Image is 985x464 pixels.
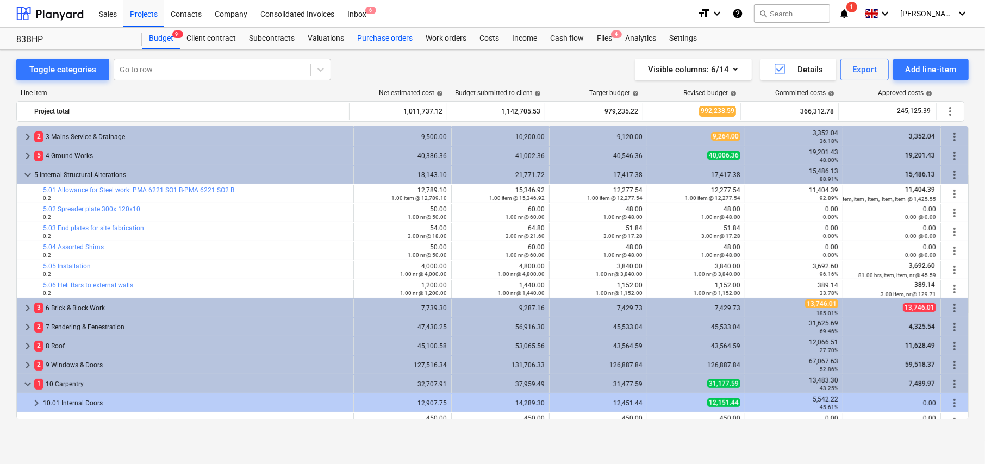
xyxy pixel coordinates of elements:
[358,281,447,297] div: 1,200.00
[820,404,838,410] small: 45.61%
[820,176,838,182] small: 88.91%
[905,62,957,77] div: Add line-item
[847,224,936,240] div: 0.00
[358,323,447,331] div: 47,430.25
[852,62,877,77] div: Export
[893,59,969,80] button: Add line-item
[34,131,43,142] span: 2
[697,7,710,20] i: format_size
[34,379,43,389] span: 1
[754,4,830,23] button: Search
[587,195,643,201] small: 1.00 item @ 12,277.54
[29,62,96,77] div: Toggle categories
[948,283,961,296] span: More actions
[180,28,242,49] a: Client contract
[34,318,349,336] div: 7 Rendering & Fenestration
[820,290,838,296] small: 33.78%
[611,30,622,38] span: 4
[379,89,443,97] div: Net estimated cost
[820,195,838,201] small: 92.89%
[419,28,473,49] div: Work orders
[823,233,838,239] small: 0.00%
[858,272,936,278] small: 81.00 hrs, item, Item, nr @ 45.59
[142,28,180,49] a: Budget9+
[823,214,838,220] small: 0.00%
[896,106,932,116] span: 245,125.39
[630,90,639,97] span: help
[948,244,961,258] span: More actions
[750,262,838,278] div: 3,692.60
[408,214,447,220] small: 1.00 nr @ 50.00
[619,28,663,49] a: Analytics
[707,379,740,388] span: 31,177.59
[16,89,350,97] div: Line-item
[43,224,144,232] a: 5.03 End plates for site fabrication
[473,28,506,49] div: Costs
[506,252,545,258] small: 1.00 nr @ 60.00
[685,195,740,201] small: 1.00 item @ 12,277.54
[750,377,838,392] div: 13,483.30
[358,304,447,312] div: 7,739.30
[750,415,838,430] div: 0.00
[456,415,545,430] div: 450.00
[603,252,643,258] small: 1.00 nr @ 48.00
[924,90,932,97] span: help
[34,375,349,393] div: 10 Carpentry
[21,302,34,315] span: keyboard_arrow_right
[948,187,961,200] span: More actions
[456,133,545,141] div: 10,200.00
[554,224,643,240] div: 51.84
[750,338,838,354] div: 12,066.51
[847,399,936,407] div: 0.00
[34,147,349,165] div: 4 Ground Works
[603,214,643,220] small: 1.00 nr @ 48.00
[43,243,104,251] a: 5.04 Assorted Shims
[820,328,838,334] small: 69.46%
[711,132,740,141] span: 9,264.00
[750,186,838,202] div: 11,404.39
[707,151,740,160] span: 40,006.36
[456,224,545,240] div: 64.80
[956,7,969,20] i: keyboard_arrow_down
[816,310,838,316] small: 185.01%
[554,243,643,259] div: 48.00
[750,167,838,183] div: 15,486.13
[365,7,376,14] span: 6
[456,342,545,350] div: 53,065.56
[43,271,51,277] small: 0.2
[16,34,129,46] div: 83BHP
[506,28,544,49] a: Income
[931,412,985,464] div: Chat Widget
[846,2,857,12] span: 1
[759,9,768,18] span: search
[652,415,740,430] div: 450.00
[242,28,301,49] a: Subcontracts
[351,28,419,49] a: Purchase orders
[43,262,91,270] a: 5.05 Installation
[456,399,545,407] div: 14,289.30
[21,378,34,391] span: keyboard_arrow_down
[707,398,740,407] span: 12,151.44
[750,396,838,411] div: 5,542.22
[750,205,838,221] div: 0.00
[596,271,643,277] small: 1.00 nr @ 3,840.00
[652,281,740,297] div: 1,152.00
[554,342,643,350] div: 43,564.59
[452,103,540,120] div: 1,142,705.53
[434,90,443,97] span: help
[913,281,936,289] span: 389.14
[652,243,740,259] div: 48.00
[648,62,739,77] div: Visible columns : 6/14
[710,7,724,20] i: keyboard_arrow_down
[301,28,351,49] a: Valuations
[905,214,936,220] small: 0.00 @ 0.00
[400,290,447,296] small: 1.00 nr @ 1,200.00
[358,152,447,160] div: 40,386.36
[408,233,447,239] small: 3.00 nr @ 18.00
[358,171,447,179] div: 18,143.10
[840,59,889,80] button: Export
